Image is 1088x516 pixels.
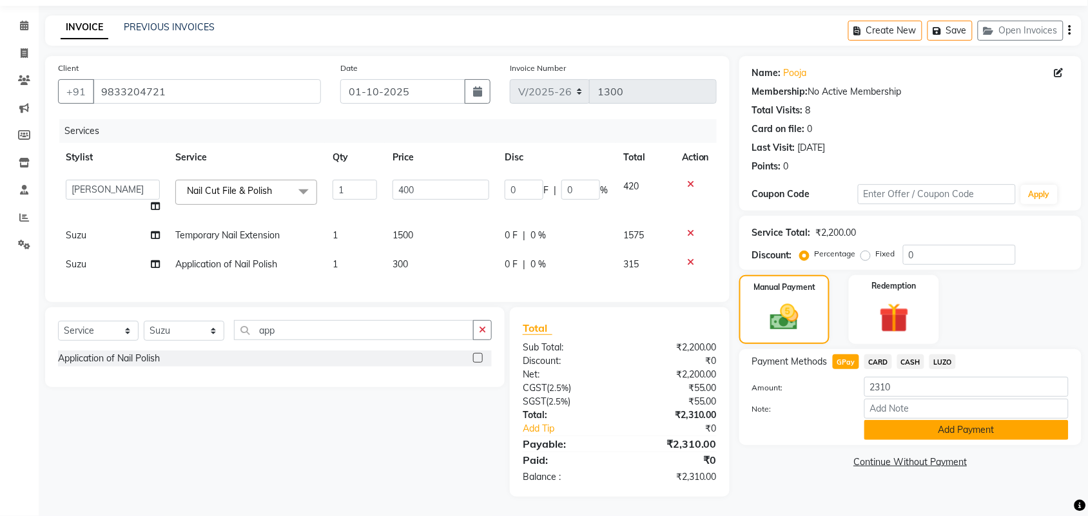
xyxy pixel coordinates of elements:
div: Services [59,119,726,143]
div: ₹0 [619,452,726,468]
span: Nail Cut File & Polish [187,185,272,196]
div: Payable: [513,436,620,452]
span: 0 % [530,258,546,271]
span: 1 [333,258,338,270]
div: Paid: [513,452,620,468]
th: Disc [497,143,616,172]
div: Total: [513,408,620,422]
span: CARD [864,354,892,369]
div: 0 [808,122,813,136]
th: Stylist [58,143,168,172]
input: Search or Scan [234,320,474,340]
span: 2.5% [549,383,568,393]
span: % [600,184,608,197]
th: Price [385,143,497,172]
div: Membership: [752,85,808,99]
div: Card on file: [752,122,805,136]
label: Client [58,62,79,74]
span: Suzu [66,229,86,241]
div: 0 [784,160,789,173]
span: F [543,184,549,197]
span: 0 F [505,258,518,271]
span: | [554,184,556,197]
span: 1575 [623,229,644,241]
a: Pooja [784,66,807,80]
div: Total Visits: [752,104,803,117]
span: Total [523,321,552,335]
div: ₹55.00 [619,395,726,408]
div: Points: [752,160,781,173]
button: Open Invoices [978,21,1064,41]
a: Continue Without Payment [742,455,1079,469]
button: Add Payment [864,420,1069,440]
span: CGST [523,382,547,394]
span: 1500 [393,229,413,241]
th: Qty [325,143,385,172]
div: Name: [752,66,781,80]
div: ( ) [513,395,620,408]
span: 315 [623,258,639,270]
div: Discount: [752,249,792,262]
button: +91 [58,79,94,104]
span: 2.5% [549,396,568,406]
span: Suzu [66,258,86,270]
div: Net: [513,368,620,381]
div: Application of Nail Polish [58,352,160,365]
img: _gift.svg [870,300,918,336]
div: ₹2,200.00 [619,341,726,354]
img: _cash.svg [761,301,808,334]
th: Service [168,143,325,172]
span: Application of Nail Polish [175,258,277,270]
span: Temporary Nail Extension [175,229,280,241]
button: Create New [848,21,922,41]
span: CASH [897,354,925,369]
label: Percentage [815,248,856,260]
span: 300 [393,258,408,270]
input: Enter Offer / Coupon Code [858,184,1016,204]
th: Total [616,143,674,172]
span: Payment Methods [752,355,828,368]
span: 0 % [530,229,546,242]
div: ₹0 [619,354,726,368]
a: INVOICE [61,16,108,39]
label: Fixed [876,248,895,260]
div: [DATE] [798,141,826,155]
label: Redemption [872,280,917,292]
div: ₹2,310.00 [619,408,726,422]
div: ₹0 [637,422,726,435]
a: x [272,185,278,196]
div: 8 [806,104,811,117]
div: Sub Total: [513,341,620,354]
th: Action [674,143,717,172]
label: Date [340,62,358,74]
span: SGST [523,396,546,407]
span: 1 [333,229,338,241]
div: No Active Membership [752,85,1069,99]
span: 0 F [505,229,518,242]
a: Add Tip [513,422,637,435]
label: Amount: [743,382,855,394]
input: Amount [864,377,1069,397]
span: 420 [623,180,639,192]
a: PREVIOUS INVOICES [124,21,215,33]
div: Discount: [513,354,620,368]
div: ₹2,310.00 [619,436,726,452]
label: Note: [743,403,855,415]
label: Invoice Number [510,62,566,74]
span: GPay [833,354,859,369]
button: Apply [1021,185,1058,204]
button: Save [928,21,973,41]
div: Service Total: [752,226,811,240]
div: ₹55.00 [619,381,726,395]
span: | [523,229,525,242]
div: ₹2,200.00 [619,368,726,381]
span: LUZO [929,354,956,369]
input: Add Note [864,399,1069,419]
input: Search by Name/Mobile/Email/Code [93,79,321,104]
div: ( ) [513,381,620,395]
div: ₹2,200.00 [816,226,857,240]
div: Coupon Code [752,187,858,201]
label: Manual Payment [753,282,815,293]
div: ₹2,310.00 [619,470,726,484]
span: | [523,258,525,271]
